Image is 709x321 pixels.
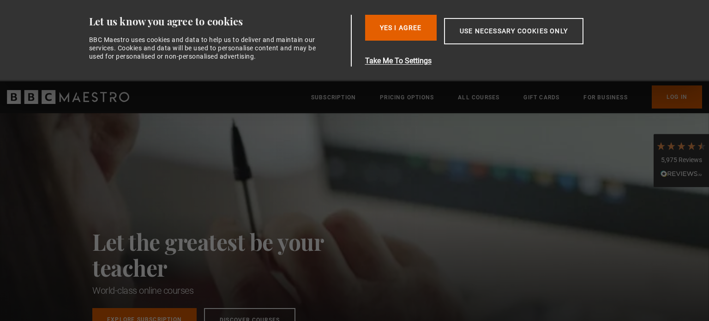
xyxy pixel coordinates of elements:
[661,170,702,177] img: REVIEWS.io
[656,141,707,151] div: 4.7 Stars
[583,93,627,102] a: For business
[92,229,365,280] h2: Let the greatest be your teacher
[523,93,559,102] a: Gift Cards
[458,93,499,102] a: All Courses
[656,169,707,180] div: Read All Reviews
[311,85,702,109] nav: Primary
[365,15,437,41] button: Yes I Agree
[7,90,129,104] svg: BBC Maestro
[380,93,434,102] a: Pricing Options
[656,156,707,165] div: 5,975 Reviews
[89,15,348,28] div: Let us know you agree to cookies
[654,134,709,188] div: 5,975 ReviewsRead All Reviews
[365,55,627,67] button: Take Me To Settings
[311,93,356,102] a: Subscription
[444,18,583,44] button: Use necessary cookies only
[652,85,702,109] a: Log In
[89,36,322,61] div: BBC Maestro uses cookies and data to help us to deliver and maintain our services. Cookies and da...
